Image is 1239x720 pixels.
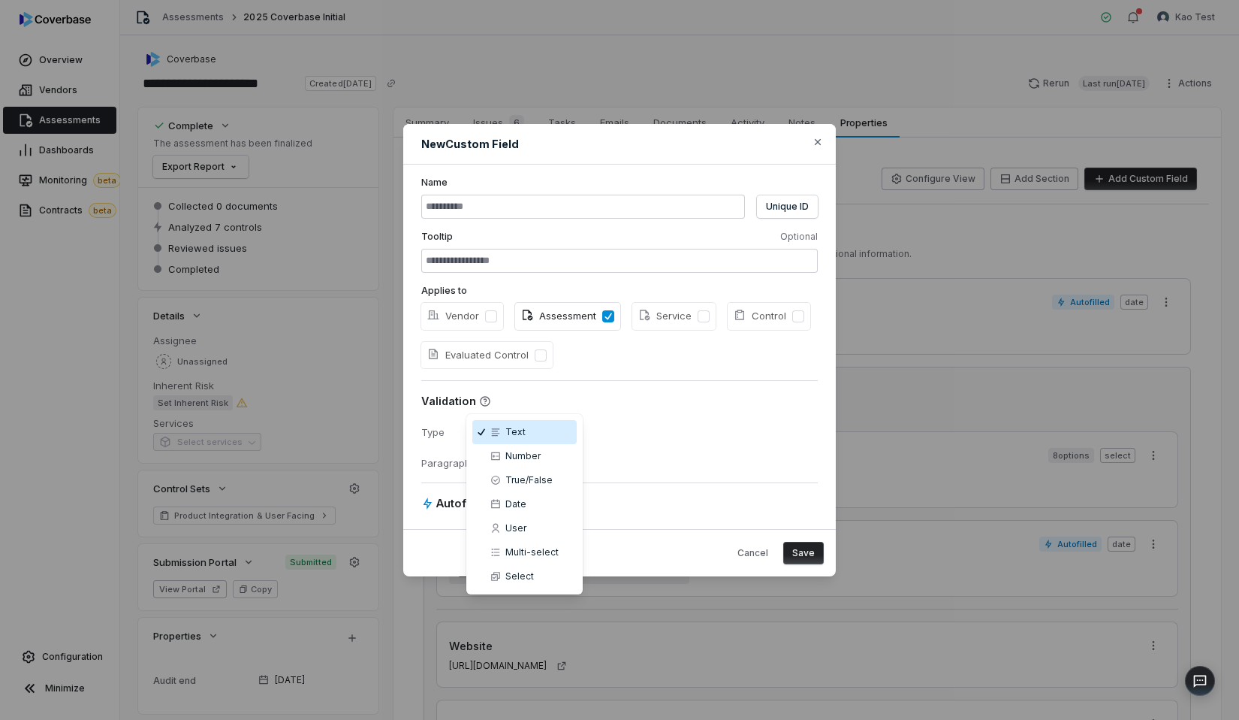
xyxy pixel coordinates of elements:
div: Date [490,498,526,510]
div: True/False [490,474,553,486]
div: Multi-select [490,546,559,558]
div: Text [490,426,526,438]
div: Number [490,450,541,462]
div: Select [490,570,534,582]
div: User [490,522,526,534]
